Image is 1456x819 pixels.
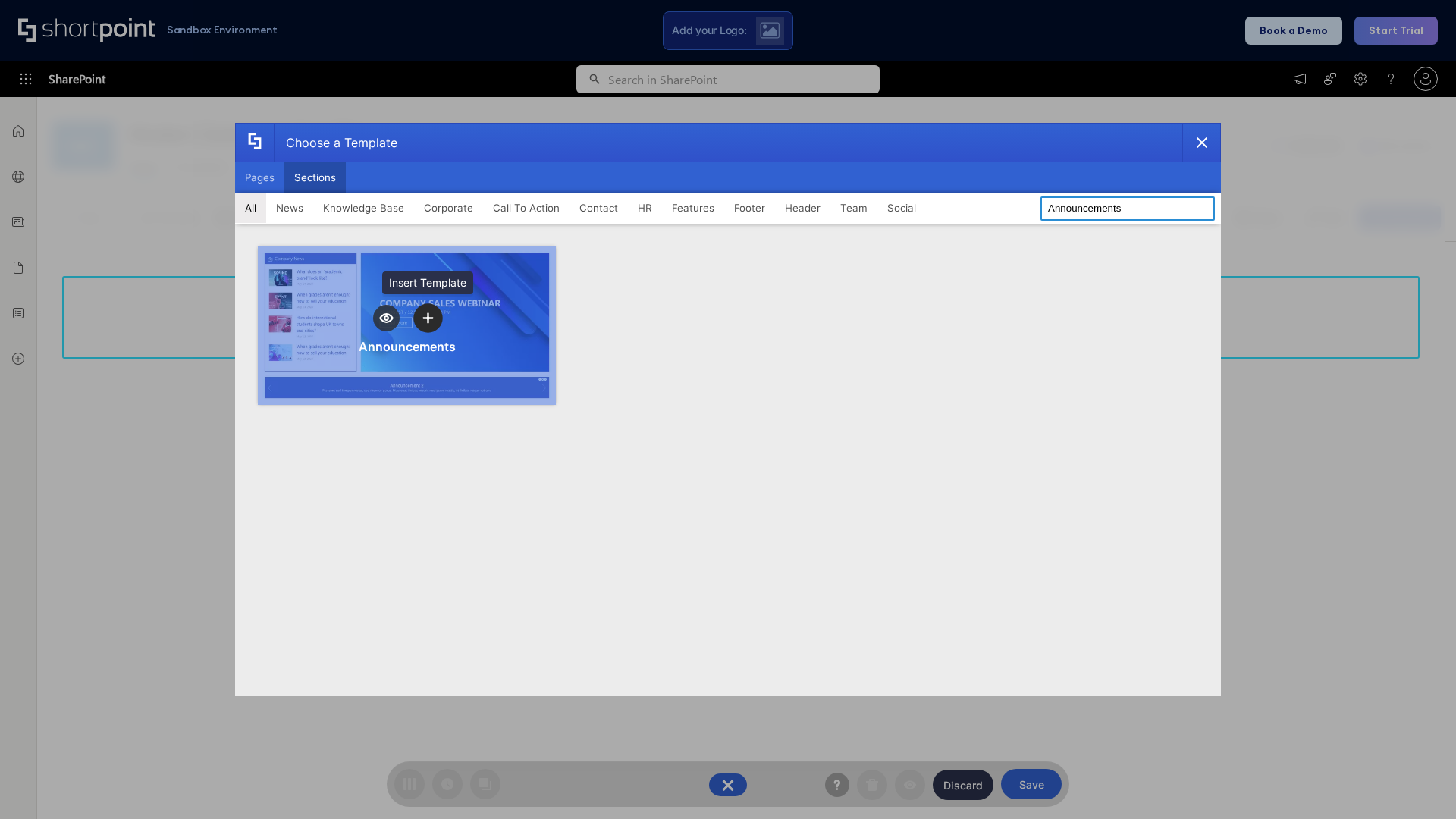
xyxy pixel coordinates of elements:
[830,193,877,223] button: Team
[775,193,830,223] button: Header
[414,193,483,223] button: Corporate
[235,193,266,223] button: All
[724,193,775,223] button: Footer
[235,162,284,193] button: Pages
[1380,746,1456,819] iframe: Chat Widget
[570,193,628,223] button: Contact
[628,193,662,223] button: HR
[877,193,926,223] button: Social
[483,193,570,223] button: Call To Action
[235,123,1221,696] div: template selector
[274,124,397,162] div: Choose a Template
[1040,196,1215,221] input: Search
[313,193,414,223] button: Knowledge Base
[284,162,346,193] button: Sections
[359,339,456,354] div: Announcements
[266,193,313,223] button: News
[662,193,724,223] button: Features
